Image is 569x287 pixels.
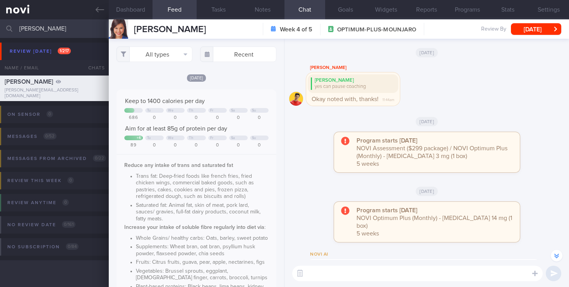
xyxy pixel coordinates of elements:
[511,23,561,35] button: [DATE]
[5,198,71,208] div: Review anytime
[189,136,193,140] div: Th
[134,25,206,34] span: [PERSON_NAME]
[229,115,248,121] div: 0
[356,161,379,167] span: 5 weeks
[147,136,151,140] div: Tu
[5,131,58,142] div: Messages
[166,115,185,121] div: 0
[166,143,185,148] div: 0
[58,48,71,54] span: 1 / 217
[124,115,143,121] div: 686
[136,266,269,282] li: Vegetables: Brussel sprouts, eggplant, [DEMOGRAPHIC_DATA] finger, carrots, broccoli, turnips
[382,95,394,103] span: 11:44am
[67,177,74,184] span: 0
[5,109,55,120] div: On sensor
[136,242,269,257] li: Supplements: Wheat bran, oat bran, psyllium husk powder, flaxseed powder, chia seeds
[5,79,53,85] span: [PERSON_NAME]
[187,115,206,121] div: 0
[210,136,214,140] div: Fr
[416,117,438,126] span: [DATE]
[145,115,164,121] div: 0
[312,96,379,102] span: Okay noted with, thanks!
[168,136,173,140] div: We
[93,155,106,162] span: 0 / 22
[311,84,395,90] div: yes can pause coaching
[280,26,312,33] strong: Week 4 of 5
[136,233,269,242] li: Whole Grains/ healthy carbs: Oats, barley, sweet potato
[5,242,81,252] div: No subscription
[5,220,77,230] div: No review date
[356,137,417,144] strong: Program starts [DATE]
[416,187,438,196] span: [DATE]
[356,230,379,237] span: 5 weeks
[145,143,164,148] div: 0
[62,221,75,228] span: 0 / 161
[306,63,423,72] div: [PERSON_NAME]
[208,143,227,148] div: 0
[252,136,256,140] div: Su
[78,60,109,76] div: Chats
[481,26,506,33] span: Review By
[43,133,57,139] span: 0 / 52
[124,143,143,148] div: 89
[124,225,266,230] span: :
[229,143,248,148] div: 0
[125,125,227,132] span: Aim for at least 85g of protein per day
[187,74,206,82] span: [DATE]
[66,243,79,250] span: 0 / 84
[208,115,227,121] div: 0
[168,108,173,113] div: We
[231,108,235,113] div: Sa
[124,225,264,230] strong: Increase your intake of soluble fibre regularly into diet via
[125,98,205,104] span: Keep to 1400 calories per day
[250,115,269,121] div: 0
[62,199,69,206] span: 0
[356,207,417,213] strong: Program starts [DATE]
[136,200,269,223] li: Saturated fat: Animal fat, skin of meat, pork lard, sauces/ gravies, full-fat dairy products, coc...
[46,111,53,117] span: 0
[5,175,76,186] div: Review this week
[252,108,256,113] div: Su
[250,143,269,148] div: 0
[356,215,512,229] span: NOVI Optimum Plus (Monthly) - [MEDICAL_DATA] 14 mg (1 box)
[189,108,193,113] div: Th
[136,171,269,200] li: Trans fat: Deep-fried foods like french fries, fried chicken wings, commercial baked goods, such ...
[124,163,233,168] strong: Reduce any intake of trans and saturated fat
[311,77,395,84] div: [PERSON_NAME]
[136,257,269,266] li: Fruits: Citrus fruits, guava, pear, apple, nectarines, figs
[117,46,193,62] button: All types
[231,136,235,140] div: Sa
[356,145,507,159] span: NOVI Assessment ($299 package) / NOVI Optimum Plus (Monthly) - [MEDICAL_DATA] 3 mg (1 box)
[5,88,104,99] div: [PERSON_NAME][EMAIL_ADDRESS][DOMAIN_NAME]
[187,143,206,148] div: 0
[8,46,73,57] div: Review [DATE]
[147,108,151,113] div: Tu
[306,250,564,259] div: NOVI AI
[137,136,141,140] div: + 4
[416,48,438,57] span: [DATE]
[210,108,214,113] div: Fr
[337,26,416,34] span: OPTIMUM-PLUS-MOUNJARO
[5,153,108,164] div: Messages from Archived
